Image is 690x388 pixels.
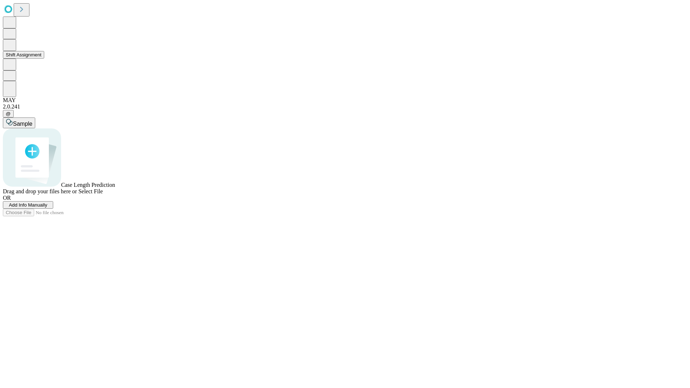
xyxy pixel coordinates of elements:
[3,103,687,110] div: 2.0.241
[13,121,32,127] span: Sample
[3,97,687,103] div: MAY
[3,117,35,128] button: Sample
[61,182,115,188] span: Case Length Prediction
[3,195,11,201] span: OR
[3,110,14,117] button: @
[78,188,103,194] span: Select File
[6,111,11,116] span: @
[3,201,53,209] button: Add Info Manually
[3,51,44,59] button: Shift Assignment
[9,202,47,208] span: Add Info Manually
[3,188,77,194] span: Drag and drop your files here or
